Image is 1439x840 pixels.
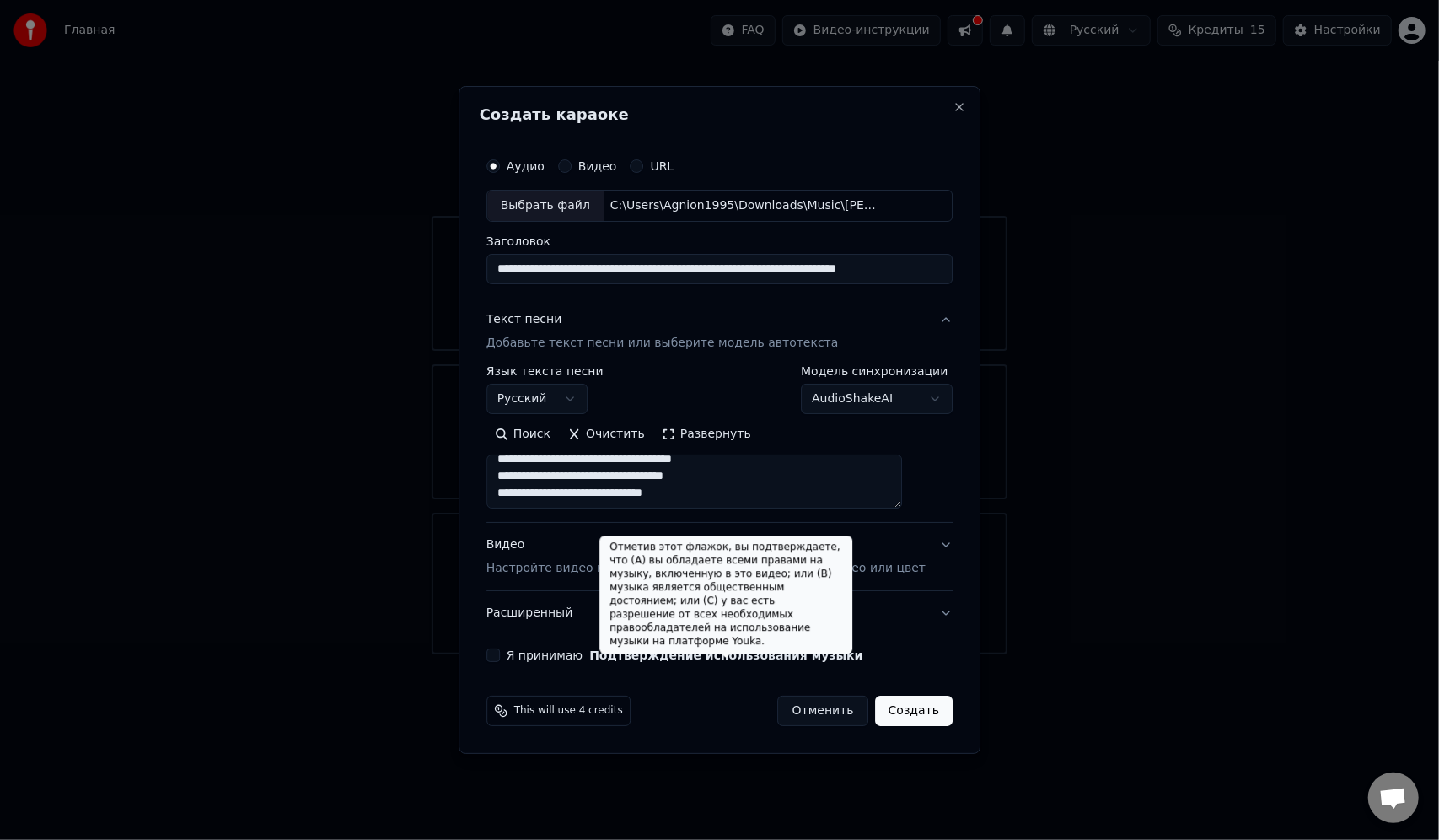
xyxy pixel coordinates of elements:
button: Развернуть [653,421,760,448]
button: ВидеоНастройте видео караоке: используйте изображение, видео или цвет [486,523,953,590]
button: Расширенный [486,591,953,635]
button: Создать [875,696,953,726]
p: Настройте видео караоке: используйте изображение, видео или цвет [486,560,926,577]
button: Поиск [486,421,559,448]
span: This will use 4 credits [514,704,623,718]
div: C:\Users\Agnion1995\Downloads\Music\[PERSON_NAME] - С Днём Рождения - скачать песню бесплатно и с... [604,197,890,214]
p: Добавьте текст песни или выберите модель автотекста [486,335,839,352]
div: Отметив этот флажок, вы подтверждаете, что (A) вы обладаете всеми правами на музыку, включенную в... [599,536,852,654]
h2: Создать караоке [480,107,959,122]
label: Модель синхронизации [801,365,953,377]
button: Текст песниДобавьте текст песни или выберите модель автотекста [486,298,953,365]
button: Отменить [778,696,868,726]
div: Видео [486,536,926,577]
div: Текст песниДобавьте текст песни или выберите модель автотекста [486,365,953,522]
button: Очистить [559,421,653,448]
div: Текст песни [486,311,562,328]
label: Я принимаю [507,649,863,661]
label: URL [651,160,674,172]
label: Язык текста песни [486,365,604,377]
label: Аудио [507,160,545,172]
button: Я принимаю [589,649,862,661]
label: Видео [578,160,617,172]
label: Заголовок [486,235,953,247]
div: Выбрать файл [487,191,604,221]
